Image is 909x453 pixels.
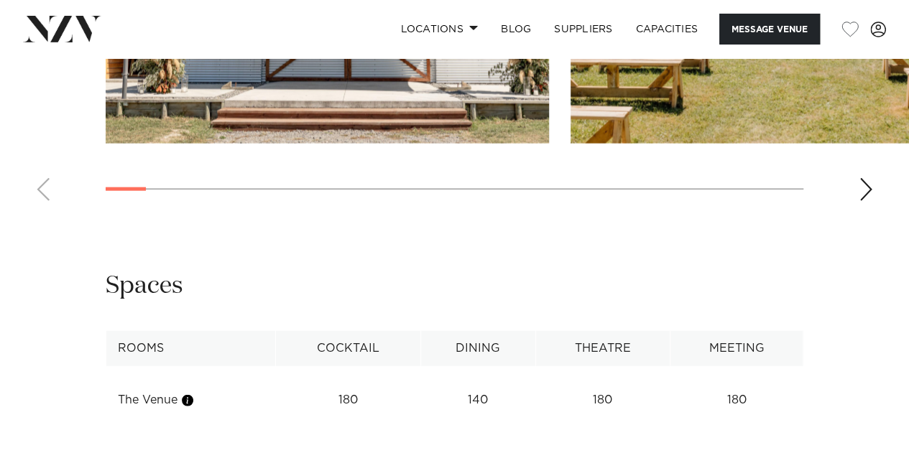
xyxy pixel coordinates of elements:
th: Cocktail [275,331,420,366]
a: SUPPLIERS [543,14,624,45]
td: 180 [535,383,670,418]
th: Dining [420,331,535,366]
th: Theatre [535,331,670,366]
button: Message Venue [719,14,820,45]
a: Capacities [624,14,710,45]
img: nzv-logo.png [23,16,101,42]
td: 180 [275,383,420,418]
td: 180 [670,383,803,418]
th: Meeting [670,331,803,366]
th: Rooms [106,331,276,366]
td: 140 [420,383,535,418]
a: BLOG [489,14,543,45]
h2: Spaces [106,270,183,302]
td: The Venue [106,383,276,418]
a: Locations [389,14,489,45]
